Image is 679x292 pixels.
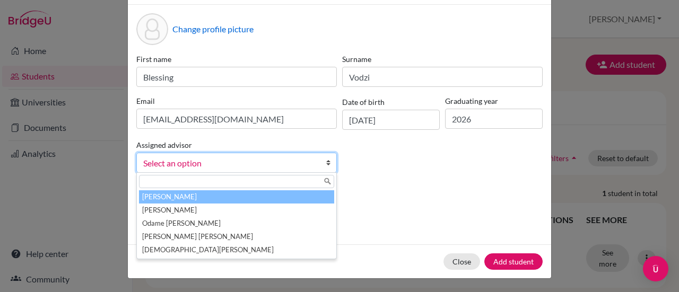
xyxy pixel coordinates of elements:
[643,256,668,281] div: Open Intercom Messenger
[139,217,334,230] li: Odame [PERSON_NAME]
[136,54,337,65] label: First name
[139,243,334,256] li: [DEMOGRAPHIC_DATA][PERSON_NAME]
[484,253,543,270] button: Add student
[136,13,168,45] div: Profile picture
[342,110,440,130] input: dd/mm/yyyy
[136,190,543,202] p: Parents
[136,139,192,151] label: Assigned advisor
[443,253,480,270] button: Close
[445,95,543,107] label: Graduating year
[342,96,385,108] label: Date of birth
[136,95,337,107] label: Email
[139,230,334,243] li: [PERSON_NAME] [PERSON_NAME]
[143,156,316,170] span: Select an option
[139,203,334,217] li: [PERSON_NAME]
[139,190,334,203] li: [PERSON_NAME]
[342,54,543,65] label: Surname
